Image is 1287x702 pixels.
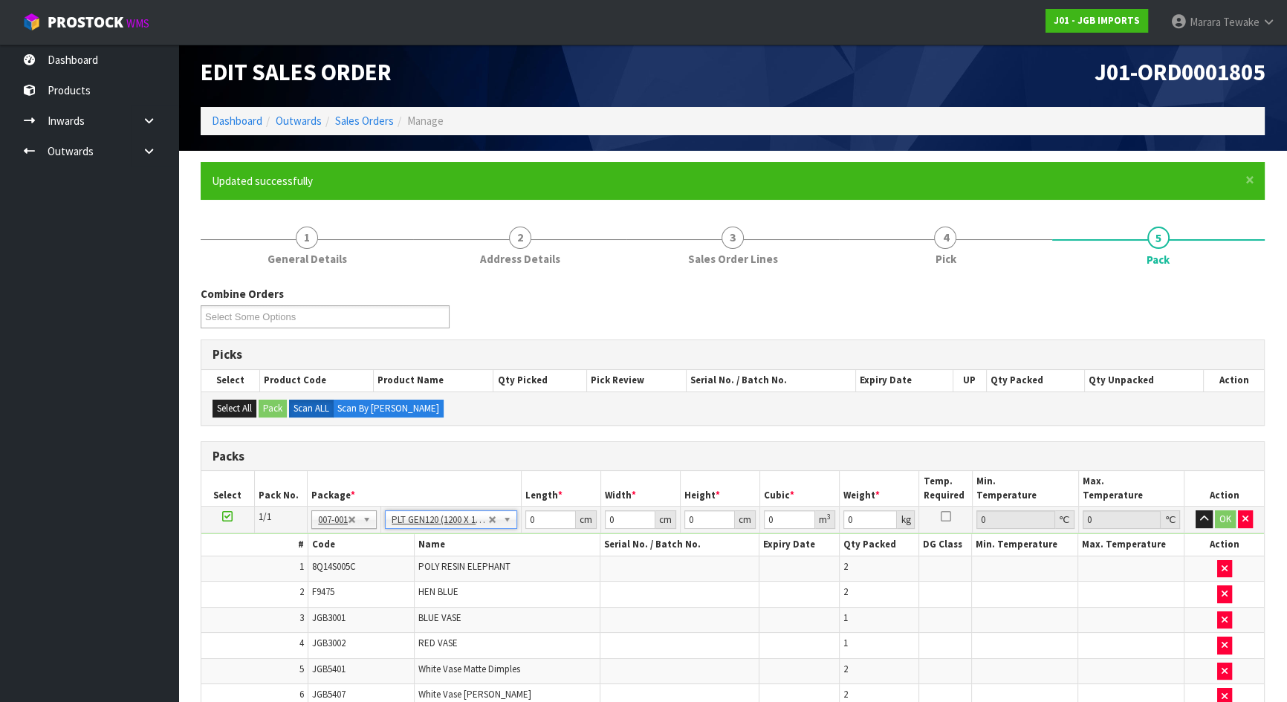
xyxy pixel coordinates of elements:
th: # [201,534,308,556]
th: Width [601,471,681,506]
span: JGB5407 [312,688,346,701]
th: Min. Temperature [972,471,1078,506]
span: Sales Order Lines [688,251,778,267]
a: Outwards [276,114,322,128]
h3: Packs [213,449,1253,464]
th: Min. Temperature [972,534,1078,556]
th: Qty Unpacked [1085,370,1204,391]
button: Select All [213,400,256,417]
div: cm [655,510,676,529]
th: Length [522,471,601,506]
sup: 3 [827,512,831,521]
span: × [1245,169,1254,190]
span: White Vase [PERSON_NAME] [418,688,531,701]
h3: Picks [213,348,1253,362]
label: Scan ALL [289,400,334,417]
span: PLT GEN120 (1200 X 1000) [392,511,488,529]
span: 2 [843,688,848,701]
span: 5 [1147,227,1170,249]
span: Marara [1190,15,1221,29]
span: POLY RESIN ELEPHANT [418,560,510,573]
span: 2 [509,227,531,249]
th: Pick Review [587,370,687,391]
th: Expiry Date [759,534,839,556]
a: Dashboard [212,114,262,128]
span: Pick [935,251,956,267]
small: WMS [126,16,149,30]
div: kg [897,510,915,529]
span: 5 [299,663,304,675]
span: JGB5401 [312,663,346,675]
span: BLUE VASE [418,611,461,624]
span: 1 [843,637,848,649]
th: Weight [840,471,919,506]
th: Max. Temperature [1078,534,1184,556]
th: Qty Packed [839,534,918,556]
span: 1 [296,227,318,249]
th: Serial No. / Batch No. [687,370,856,391]
th: Product Name [374,370,493,391]
span: 3 [722,227,744,249]
span: 2 [843,560,848,573]
span: 1 [299,560,304,573]
th: Action [1184,534,1264,556]
th: Qty Picked [493,370,587,391]
button: Pack [259,400,287,417]
span: General Details [268,251,347,267]
th: Action [1203,370,1264,391]
span: 1/1 [259,510,271,523]
span: 2 [299,585,304,598]
span: J01-ORD0001805 [1095,57,1265,87]
span: 4 [934,227,956,249]
th: Name [414,534,600,556]
th: DG Class [918,534,972,556]
span: 6 [299,688,304,701]
span: JGB3002 [312,637,346,649]
img: cube-alt.png [22,13,41,31]
th: Code [308,534,414,556]
span: 2 [843,585,848,598]
span: Pack [1147,252,1170,267]
th: Cubic [760,471,840,506]
span: 8Q14S005C [312,560,356,573]
th: Select [201,370,259,391]
div: ℃ [1161,510,1180,529]
th: Max. Temperature [1078,471,1184,506]
th: Qty Packed [986,370,1084,391]
span: Tewake [1223,15,1260,29]
span: Manage [407,114,444,128]
th: Select [201,471,254,506]
th: UP [953,370,986,391]
span: HEN BLUE [418,585,458,598]
th: Serial No. / Batch No. [600,534,759,556]
span: RED VASE [418,637,458,649]
span: 007-001 [318,511,348,529]
span: 3 [299,611,304,624]
span: Address Details [480,251,560,267]
strong: J01 - JGB IMPORTS [1054,14,1140,27]
span: Edit Sales Order [201,57,392,87]
div: cm [735,510,756,529]
span: ProStock [48,13,123,32]
span: 4 [299,637,304,649]
span: JGB3001 [312,611,346,624]
label: Combine Orders [201,286,284,302]
th: Product Code [259,370,373,391]
a: Sales Orders [335,114,394,128]
th: Package [308,471,522,506]
div: cm [576,510,597,529]
th: Height [681,471,760,506]
span: White Vase Matte Dimples [418,663,520,675]
a: J01 - JGB IMPORTS [1046,9,1148,33]
label: Scan By [PERSON_NAME] [333,400,444,417]
th: Temp. Required [919,471,972,506]
span: F9475 [312,585,334,598]
th: Pack No. [254,471,307,506]
th: Expiry Date [855,370,953,391]
span: Updated successfully [212,174,313,188]
button: OK [1215,510,1236,528]
th: Action [1184,471,1264,506]
div: m [815,510,835,529]
span: 1 [843,611,848,624]
div: ℃ [1055,510,1074,529]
